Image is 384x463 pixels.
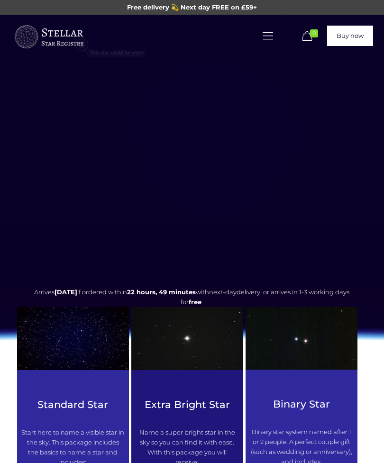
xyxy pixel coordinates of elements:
[21,399,124,410] h3: Standard Star
[136,399,238,410] h3: Extra Bright Star
[55,288,77,296] span: [DATE]
[327,26,373,46] a: Buy now
[127,288,196,296] span: 22 hours, 49 minutes
[300,31,322,42] a: 0
[13,23,84,51] img: buyastar-logo-transparent
[131,307,243,370] img: betelgeuse-star-987396640-afd328ff2f774d769c56ed59ca336eb4
[13,15,84,57] a: Buy a Star
[310,29,318,37] span: 0
[209,288,237,296] span: next-day
[189,298,201,306] b: free
[34,288,349,306] span: Arrives if ordered within with delivery, or arrives in 1-3 working days for .
[127,3,257,11] span: Free delivery 💫 Next day FREE on £59+
[246,307,357,370] img: Winnecke_4
[250,398,353,410] h3: Binary Star
[17,307,129,370] img: 1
